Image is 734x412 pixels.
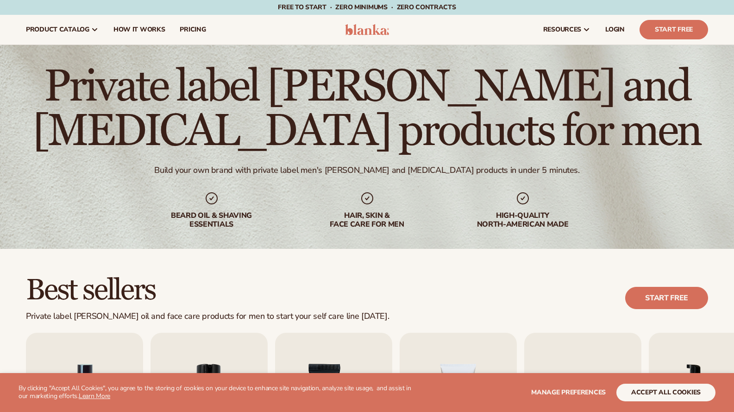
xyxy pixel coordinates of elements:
[625,287,708,309] a: Start free
[19,15,106,44] a: product catalog
[640,20,708,39] a: Start Free
[26,275,389,306] h2: Best sellers
[464,211,582,229] div: High-quality North-american made
[152,211,271,229] div: beard oil & shaving essentials
[106,15,173,44] a: How It Works
[26,26,89,33] span: product catalog
[616,384,715,401] button: accept all cookies
[543,26,581,33] span: resources
[531,388,606,397] span: Manage preferences
[154,165,579,176] div: Build your own brand with private label men's [PERSON_NAME] and [MEDICAL_DATA] products in under ...
[26,311,389,322] div: Private label [PERSON_NAME] oil and face care products for men to start your self care line [DATE].
[113,26,165,33] span: How It Works
[536,15,598,44] a: resources
[26,65,708,154] h1: Private label [PERSON_NAME] and [MEDICAL_DATA] products for men
[180,26,206,33] span: pricing
[278,3,456,12] span: Free to start · ZERO minimums · ZERO contracts
[598,15,632,44] a: LOGIN
[19,385,412,400] p: By clicking "Accept All Cookies", you agree to the storing of cookies on your device to enhance s...
[172,15,213,44] a: pricing
[79,392,110,400] a: Learn More
[605,26,625,33] span: LOGIN
[308,211,427,229] div: hair, skin & face care for men
[531,384,606,401] button: Manage preferences
[345,24,389,35] img: logo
